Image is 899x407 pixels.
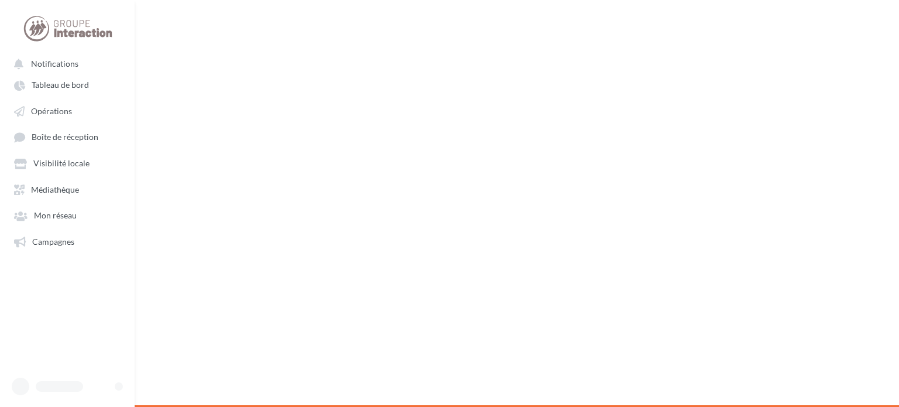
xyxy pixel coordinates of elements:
a: Boîte de réception [7,126,128,148]
span: Notifications [31,59,78,69]
span: Mon réseau [34,211,77,221]
span: Boîte de réception [32,132,98,142]
span: Opérations [31,106,72,116]
span: Visibilité locale [33,159,90,169]
a: Mon réseau [7,204,128,225]
a: Visibilité locale [7,152,128,173]
a: Médiathèque [7,179,128,200]
a: Opérations [7,100,128,121]
a: Tableau de bord [7,74,128,95]
span: Tableau de bord [32,80,89,90]
a: Campagnes [7,231,128,252]
span: Campagnes [32,237,74,247]
span: Médiathèque [31,184,79,194]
